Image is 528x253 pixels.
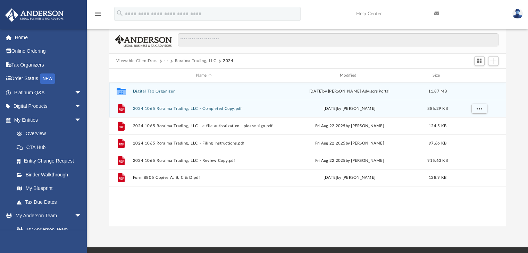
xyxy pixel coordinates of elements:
button: More options [471,104,487,114]
span: arrow_drop_down [75,86,89,100]
a: Tax Organizers [5,58,92,72]
a: My Anderson Teamarrow_drop_down [5,209,89,223]
button: 2024 1065 Roraima Trading, LLC - Filing Instructions.pdf [133,141,275,146]
a: My Entitiesarrow_drop_down [5,113,92,127]
button: 2024 1065 Roraima Trading, LLC - Review Copy.pdf [133,158,275,163]
span: arrow_drop_down [75,99,89,114]
div: [DATE] by [PERSON_NAME] [278,175,420,181]
button: 2024 1065 Roraima Trading, LLC - e-file authorization - please sign.pdf [133,124,275,128]
span: 97.66 KB [428,141,446,145]
a: Digital Productsarrow_drop_down [5,99,92,113]
img: User Pic [512,9,523,19]
a: My Anderson Team [10,223,85,236]
i: search [116,9,124,17]
a: Online Ordering [5,44,92,58]
div: Fri Aug 22 2025 by [PERSON_NAME] [278,123,420,129]
input: Search files and folders [178,33,498,46]
img: Anderson Advisors Platinum Portal [3,8,66,22]
div: NEW [40,73,55,84]
button: 2024 1065 Roraima Trading, LLC - Completed Copy.pdf [133,106,275,111]
button: Switch to Grid View [474,56,485,66]
a: Order StatusNEW [5,72,92,86]
div: [DATE] by [PERSON_NAME] Advisors Portal [278,88,420,95]
i: menu [94,10,102,18]
div: grid [109,82,506,226]
span: 128.9 KB [428,176,446,180]
span: arrow_drop_down [75,113,89,127]
div: id [454,72,503,79]
div: Size [424,72,451,79]
a: My Blueprint [10,182,89,195]
a: Overview [10,127,92,141]
a: CTA Hub [10,140,92,154]
a: Binder Walkthrough [10,168,92,182]
button: ··· [164,58,168,64]
span: 915.63 KB [427,159,447,163]
span: arrow_drop_down [75,209,89,223]
button: Roraima Trading, LLC [175,58,216,64]
div: Fri Aug 22 2025 by [PERSON_NAME] [278,158,420,164]
div: Name [132,72,275,79]
span: 124.5 KB [428,124,446,128]
a: menu [94,13,102,18]
button: Viewable-ClientDocs [116,58,157,64]
div: Modified [278,72,421,79]
button: 2024 [223,58,234,64]
span: 11.87 MB [428,89,447,93]
button: Digital Tax Organizer [133,89,275,94]
button: Form 8805 Copies A, B, C & D.pdf [133,176,275,180]
button: Add [488,56,498,66]
div: Fri Aug 22 2025 by [PERSON_NAME] [278,140,420,147]
a: Tax Due Dates [10,195,92,209]
a: Platinum Q&Aarrow_drop_down [5,86,92,99]
div: id [112,72,129,79]
div: [DATE] by [PERSON_NAME] [278,106,420,112]
span: 886.29 KB [427,107,447,111]
a: Home [5,30,92,44]
a: Entity Change Request [10,154,92,168]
